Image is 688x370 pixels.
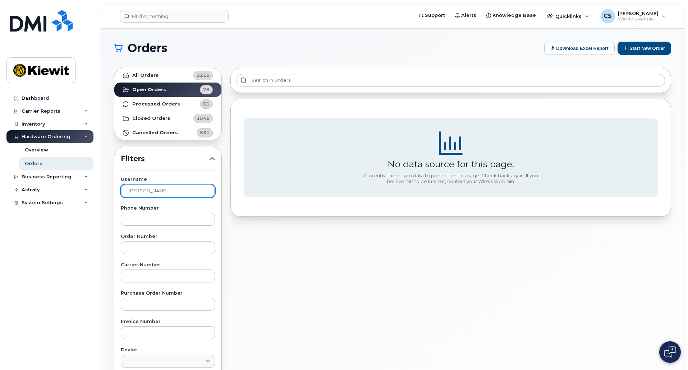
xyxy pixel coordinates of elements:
[387,159,514,169] div: No data source for this page.
[114,111,221,126] a: Closed Orders1546
[121,319,215,324] label: Invoice Number
[618,42,671,55] button: Start New Order
[132,87,166,93] strong: Open Orders
[114,97,221,111] a: Processed Orders61
[237,74,665,87] input: Search in orders
[197,72,210,79] span: 2216
[128,43,168,53] span: Orders
[132,116,170,121] strong: Closed Orders
[114,83,221,97] a: Open Orders78
[132,130,178,136] strong: Cancelled Orders
[121,154,209,164] span: Filters
[200,129,210,136] span: 531
[114,68,221,83] a: All Orders2216
[121,348,215,352] label: Dealer
[121,177,215,182] label: Username
[121,263,215,267] label: Carrier Number
[361,173,541,184] div: Currently, there is no data to present on this page. Check back again. If you believe this to be ...
[197,115,210,122] span: 1546
[203,86,210,93] span: 78
[203,100,210,107] span: 61
[132,101,180,107] strong: Processed Orders
[121,291,215,296] label: Purchase Order Number
[132,72,159,78] strong: All Orders
[114,126,221,140] a: Cancelled Orders531
[121,206,215,211] label: Phone Number
[664,346,676,358] img: Open chat
[544,42,615,55] button: Download Excel Report
[121,234,215,239] label: Order Number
